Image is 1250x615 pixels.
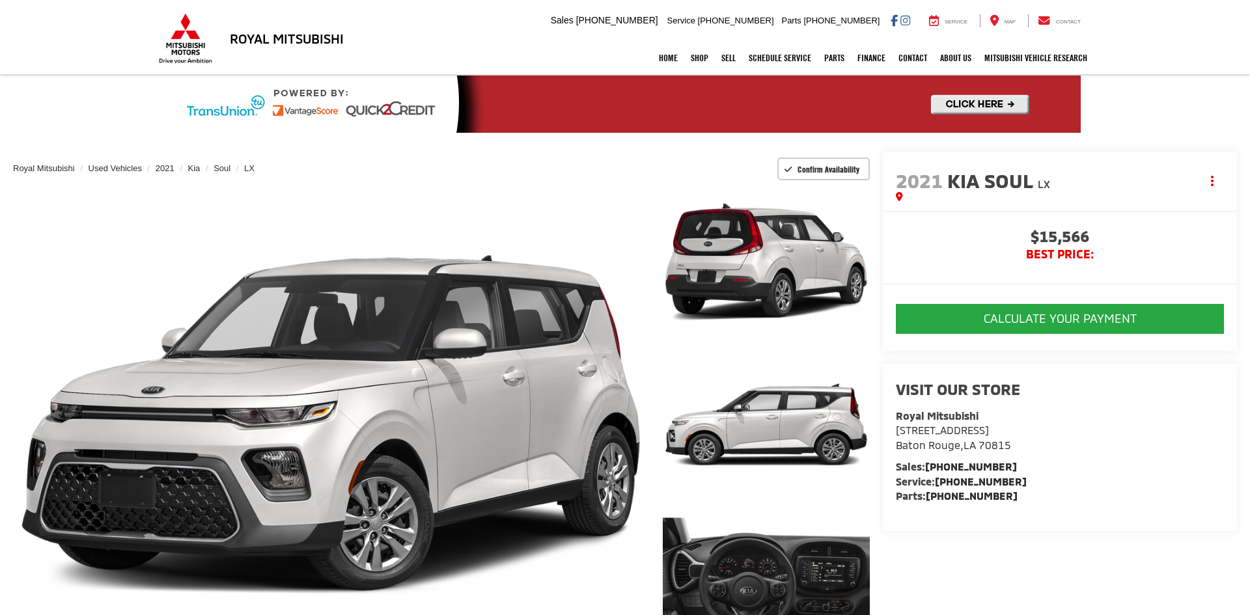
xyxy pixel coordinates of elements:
a: Expand Photo 1 [663,185,870,340]
a: Used Vehicles [89,163,142,173]
img: Mitsubishi [156,13,215,64]
button: Actions [1201,169,1224,192]
span: 2021 [896,169,943,192]
h3: Royal Mitsubishi [230,31,344,46]
a: Instagram: Click to visit our Instagram page [900,15,910,25]
h2: Visit our Store [896,381,1224,398]
a: Contact [892,42,934,74]
button: CALCULATE YOUR PAYMENT [896,304,1224,334]
strong: Royal Mitsubishi [896,409,979,422]
span: [PHONE_NUMBER] [576,15,658,25]
a: Facebook: Click to visit our Facebook page [891,15,898,25]
span: Parts [781,16,801,25]
a: 2021 [156,163,174,173]
span: Baton Rouge [896,439,960,451]
strong: Parts: [896,489,1018,502]
a: Parts: Opens in a new tab [818,42,851,74]
a: Mitsubishi Vehicle Research [978,42,1094,74]
span: Map [1005,19,1016,25]
img: 2021 Kia Soul LX [660,183,872,342]
span: [STREET_ADDRESS] [896,424,989,436]
span: Kia Soul [947,169,1038,192]
a: Royal Mitsubishi [13,163,75,173]
img: 2021 Kia Soul LX [660,346,872,504]
a: Kia [188,163,201,173]
a: [PHONE_NUMBER] [925,460,1017,472]
a: Expand Photo 2 [663,348,870,503]
span: dropdown dots [1211,176,1214,186]
span: BEST PRICE: [896,248,1224,261]
span: $15,566 [896,228,1224,248]
a: Contact [1028,14,1090,27]
a: Finance [851,42,892,74]
span: Service [945,19,967,25]
a: Sell [715,42,742,74]
a: Soul [214,163,230,173]
a: LX [244,163,255,173]
span: Service [667,16,695,25]
a: [STREET_ADDRESS] Baton Rouge,LA 70815 [896,424,1011,451]
span: , [896,439,1011,451]
a: [PHONE_NUMBER] [935,475,1027,487]
a: Schedule Service: Opens in a new tab [742,42,818,74]
strong: Sales: [896,460,1017,472]
button: Confirm Availability [777,157,870,180]
span: [PHONE_NUMBER] [803,16,880,25]
a: Map [980,14,1025,27]
span: Sales [551,15,574,25]
strong: Service: [896,475,1027,487]
span: Contact [1056,19,1081,25]
a: [PHONE_NUMBER] [926,489,1018,502]
a: Home [652,42,684,74]
img: Quick2Credit [169,75,1081,133]
a: Service [919,14,977,27]
span: Confirm Availability [798,164,859,174]
span: [PHONE_NUMBER] [698,16,774,25]
a: About Us [934,42,978,74]
span: LX [1038,178,1050,190]
span: LA [964,439,976,451]
span: 70815 [979,439,1011,451]
a: Shop [684,42,715,74]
